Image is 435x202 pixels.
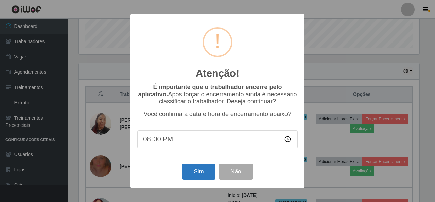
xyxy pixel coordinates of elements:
[219,164,253,180] button: Não
[137,84,298,105] p: Após forçar o encerramento ainda é necessário classificar o trabalhador. Deseja continuar?
[196,67,239,80] h2: Atenção!
[138,84,282,98] b: É importante que o trabalhador encerre pelo aplicativo.
[182,164,215,180] button: Sim
[137,111,298,118] p: Você confirma a data e hora de encerramento abaixo?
